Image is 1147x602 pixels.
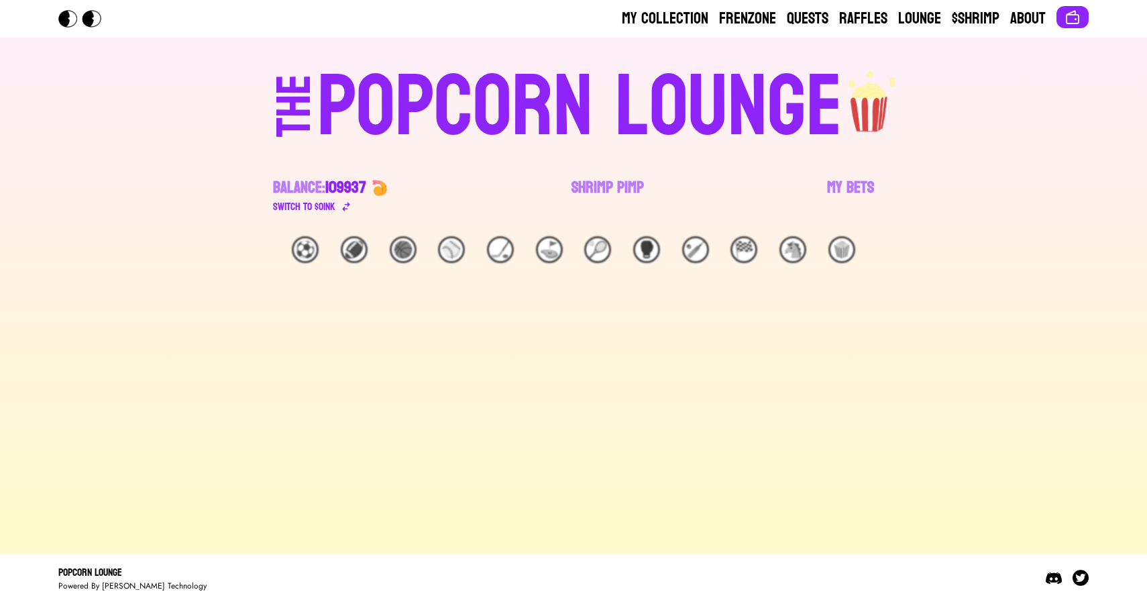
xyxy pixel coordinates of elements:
[438,236,465,263] div: ⚾️
[341,236,368,263] div: 🏈
[390,236,417,263] div: 🏀
[273,199,335,215] div: Switch to $ OINK
[317,64,842,150] div: POPCORN LOUNGE
[487,236,514,263] div: 🏒
[325,173,366,202] span: 109937
[842,59,897,134] img: popcorn
[828,236,855,263] div: 🍿
[827,177,874,215] a: My Bets
[898,8,941,30] a: Lounge
[270,74,319,164] div: THE
[372,180,388,196] img: 🍤
[682,236,709,263] div: 🏏
[160,59,987,150] a: THEPOPCORN LOUNGEpopcorn
[952,8,999,30] a: $Shrimp
[536,236,563,263] div: ⛳️
[58,581,207,591] div: Powered By [PERSON_NAME] Technology
[787,8,828,30] a: Quests
[719,8,776,30] a: Frenzone
[292,236,319,263] div: ⚽️
[273,177,366,199] div: Balance:
[1010,8,1046,30] a: About
[58,564,207,581] div: Popcorn Lounge
[1073,570,1089,586] img: Twitter
[622,8,708,30] a: My Collection
[839,8,887,30] a: Raffles
[58,10,112,28] img: Popcorn
[779,236,806,263] div: 🐴
[633,236,660,263] div: 🥊
[584,236,611,263] div: 🎾
[1046,570,1062,586] img: Discord
[1064,9,1081,26] img: Connect wallet
[571,177,644,215] a: Shrimp Pimp
[730,236,757,263] div: 🏁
